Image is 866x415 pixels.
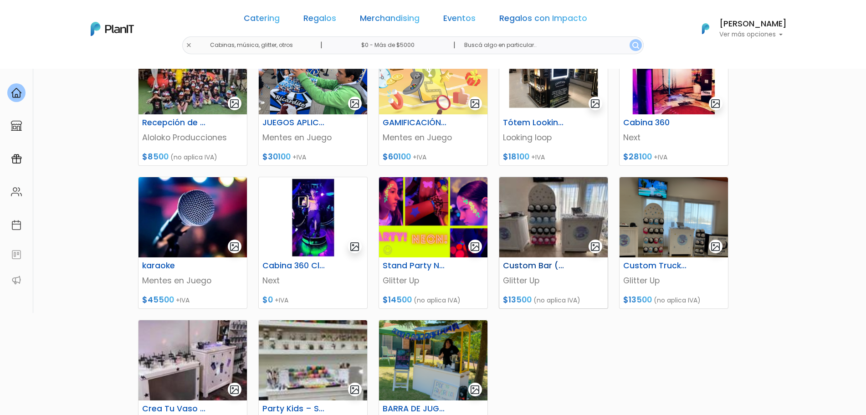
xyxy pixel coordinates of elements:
img: thumb_Captura_de_pantalla_2023-04-04_135648.jpg [138,177,247,257]
p: Glitter Up [383,275,484,287]
img: gallery-light [470,98,480,109]
img: thumb_WhatsApp_Image_2025-07-08_at_10.28.58.jpeg [499,177,608,257]
img: gallery-light [590,98,600,109]
h6: Crea Tu Vaso Pop [137,404,211,414]
p: Glitter Up [623,275,724,287]
img: gallery-light [349,384,360,395]
p: Aloloko Producciones [142,132,243,143]
span: (no aplica IVA) [170,153,217,162]
span: (no aplica IVA) [414,296,461,305]
img: thumb_ChatGPT_Image_14_jul_2025__12_48_36.png [620,177,728,257]
p: Glitter Up [503,275,604,287]
a: Regalos [303,15,336,26]
img: gallery-light [229,98,240,109]
img: close-6986928ebcb1d6c9903e3b54e860dbc4d054630f23adef3a32610726dff6a82b.svg [186,42,192,48]
a: Catering [244,15,280,26]
div: ¿Necesitás ayuda? [47,9,131,26]
h6: BARRA DE JUGOS [377,404,452,414]
a: gallery-light GAMIFICACIÓN PARA EMPRESAS Mentes en Juego $60100 +IVA [379,34,488,166]
img: gallery-light [470,384,480,395]
span: +IVA [292,153,306,162]
span: $60100 [383,151,411,162]
img: thumb_WhatsApp_Image_2025-07-08_at_10.28.10.jpeg [138,320,247,400]
img: marketplace-4ceaa7011d94191e9ded77b95e3339b90024bf715f7c57f8cf31f2d8c509eaba.svg [11,120,22,131]
button: PlanIt Logo [PERSON_NAME] Ver más opciones [690,17,787,41]
img: gallery-light [710,98,721,109]
a: gallery-light Cabina 360 Next $28100 +IVA [619,34,728,166]
span: $13500 [503,294,532,305]
img: thumb_WhatsApp_Image_2025-06-23_at_12.30.50.jpeg [138,34,247,114]
img: partners-52edf745621dab592f3b2c58e3bca9d71375a7ef29c3b500c9f145b62cc070d4.svg [11,275,22,286]
img: thumb_1-gamificacion.png [379,34,487,114]
p: | [453,40,456,51]
p: Ver más opciones [719,31,787,38]
p: Mentes en Juego [383,132,484,143]
img: thumb_WhatsApp_Image_2025-07-08_at_10.34.09.jpeg [259,320,367,400]
span: +IVA [413,153,426,162]
img: PlanIt Logo [91,22,134,36]
img: home-e721727adea9d79c4d83392d1f703f7f8bce08238fde08b1acbfd93340b81755.svg [11,87,22,98]
a: Merchandising [360,15,420,26]
h6: Cabina 360 [618,118,692,128]
img: thumb_2-juegos.png [259,34,367,114]
h6: karaoke [137,261,211,271]
span: $13500 [623,294,652,305]
img: gallery-light [470,241,480,252]
a: gallery-light Cabina 360 Clásica Next $0 +IVA [258,177,368,309]
img: thumb_foto_-_6.jpg [499,34,608,114]
p: Mentes en Juego [262,132,364,143]
span: +IVA [654,153,667,162]
img: search_button-432b6d5273f82d61273b3651a40e1bd1b912527efae98b1b7a1b2c0702e16a8d.svg [632,42,639,49]
a: gallery-light Tótem Looking loop Looking loop $18100 +IVA [499,34,608,166]
img: gallery-light [710,241,721,252]
h6: Custom Bar (Remeras / Tote Bags) [497,261,572,271]
img: thumb_ChatGPT_Image_15_jul_2025__12_14_01.png [379,320,487,400]
img: PlanIt Logo [696,19,716,39]
span: (no aplica IVA) [654,296,701,305]
img: gallery-light [349,241,360,252]
a: gallery-light Custom Bar (Remeras / Tote Bags) Glitter Up $13500 (no aplica IVA) [499,177,608,309]
a: Regalos con Impacto [499,15,587,26]
span: $0 [262,294,273,305]
span: +IVA [176,296,190,305]
h6: Recepción de invitados con personaje [137,118,211,128]
img: thumb_foto-3.jpg [620,34,728,114]
img: gallery-light [590,241,600,252]
img: gallery-light [349,98,360,109]
h6: Cabina 360 Clásica [257,261,332,271]
span: $28100 [623,151,652,162]
h6: [PERSON_NAME] [719,20,787,28]
span: $14500 [383,294,412,305]
p: Next [262,275,364,287]
p: Mentes en Juego [142,275,243,287]
img: gallery-light [229,384,240,395]
h6: Custom Trucker Hat Bar [618,261,692,271]
span: $30100 [262,151,291,162]
span: $8500 [142,151,169,162]
span: +IVA [531,153,545,162]
span: $45500 [142,294,174,305]
h6: GAMIFICACIÓN PARA EMPRESAS [377,118,452,128]
h6: JUEGOS APLICADOS PARA MARCAS/PRODUCTOS [257,118,332,128]
a: Eventos [443,15,476,26]
p: Looking loop [503,132,604,143]
img: thumb_Lunchera_1__1___copia_-Photoroom_-_2024-08-14T130659.423.jpg [259,177,367,257]
h6: Party Kids – Servicio Infantil [257,404,332,414]
a: gallery-light Custom Trucker Hat Bar Glitter Up $13500 (no aplica IVA) [619,177,728,309]
a: gallery-light karaoke Mentes en Juego $45500 +IVA [138,177,247,309]
img: thumb_ChatGPT_Image_14_jul_2025__12_27_52.png [379,177,487,257]
span: +IVA [275,296,288,305]
p: | [320,40,323,51]
img: campaigns-02234683943229c281be62815700db0a1741e53638e28bf9629b52c665b00959.svg [11,154,22,164]
p: Next [623,132,724,143]
span: $18100 [503,151,529,162]
h6: Tótem Looking loop [497,118,572,128]
span: (no aplica IVA) [533,296,580,305]
a: gallery-light JUEGOS APLICADOS PARA MARCAS/PRODUCTOS Mentes en Juego $30100 +IVA [258,34,368,166]
img: calendar-87d922413cdce8b2cf7b7f5f62616a5cf9e4887200fb71536465627b3292af00.svg [11,220,22,231]
img: people-662611757002400ad9ed0e3c099ab2801c6687ba6c219adb57efc949bc21e19d.svg [11,186,22,197]
input: Buscá algo en particular.. [457,36,643,54]
a: gallery-light Stand Party Neón Glitter Up $14500 (no aplica IVA) [379,177,488,309]
img: gallery-light [229,241,240,252]
a: gallery-light Recepción de invitados con personaje Aloloko Producciones $8500 (no aplica IVA) [138,34,247,166]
